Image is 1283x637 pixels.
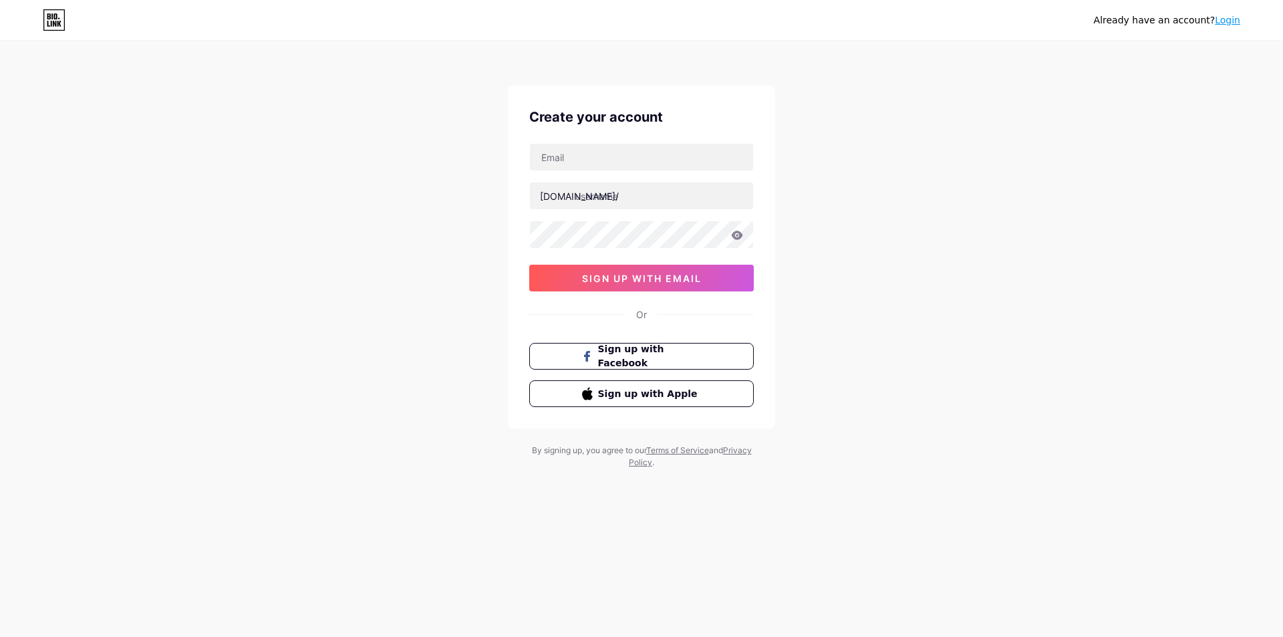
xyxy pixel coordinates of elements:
div: Or [636,307,647,322]
input: Email [530,144,753,170]
span: Sign up with Facebook [598,342,702,370]
span: Sign up with Apple [598,387,702,401]
input: username [530,182,753,209]
button: Sign up with Facebook [529,343,754,370]
a: Login [1215,15,1240,25]
div: By signing up, you agree to our and . [528,444,755,469]
a: Terms of Service [646,445,709,455]
div: Create your account [529,107,754,127]
div: [DOMAIN_NAME]/ [540,189,619,203]
button: sign up with email [529,265,754,291]
span: sign up with email [582,273,702,284]
div: Already have an account? [1094,13,1240,27]
button: Sign up with Apple [529,380,754,407]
